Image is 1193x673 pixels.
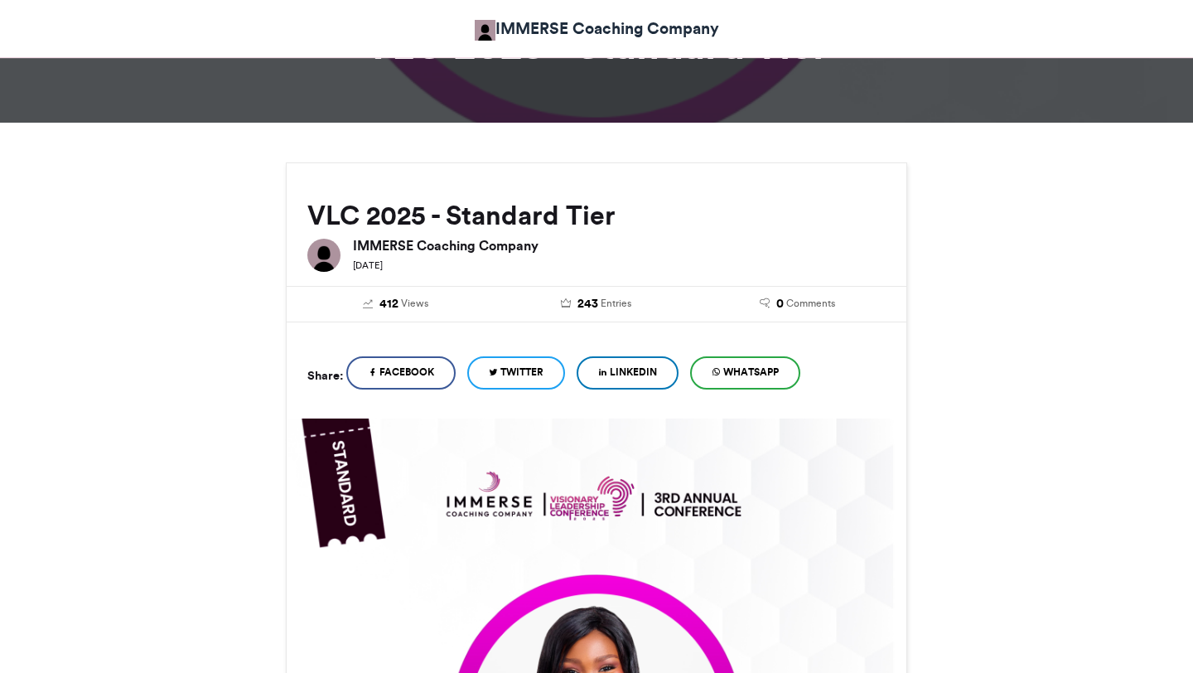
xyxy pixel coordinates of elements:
[475,17,719,41] a: IMMERSE Coaching Company
[500,365,543,380] span: Twitter
[467,356,565,390] a: Twitter
[776,295,784,313] span: 0
[307,239,341,272] img: IMMERSE Coaching Company
[137,25,1056,65] h1: VLC 2025 - Standard Tier
[786,296,835,311] span: Comments
[509,295,685,313] a: 243 Entries
[709,295,886,313] a: 0 Comments
[723,365,779,380] span: WhatsApp
[577,356,679,390] a: LinkedIn
[475,20,495,41] img: IMMERSE Coaching Company
[353,259,383,271] small: [DATE]
[307,365,343,386] h5: Share:
[307,295,484,313] a: 412 Views
[610,365,657,380] span: LinkedIn
[307,201,886,230] h2: VLC 2025 - Standard Tier
[401,296,428,311] span: Views
[379,365,434,380] span: Facebook
[353,239,886,252] h6: IMMERSE Coaching Company
[346,356,456,390] a: Facebook
[379,295,398,313] span: 412
[577,295,598,313] span: 243
[690,356,800,390] a: WhatsApp
[601,296,631,311] span: Entries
